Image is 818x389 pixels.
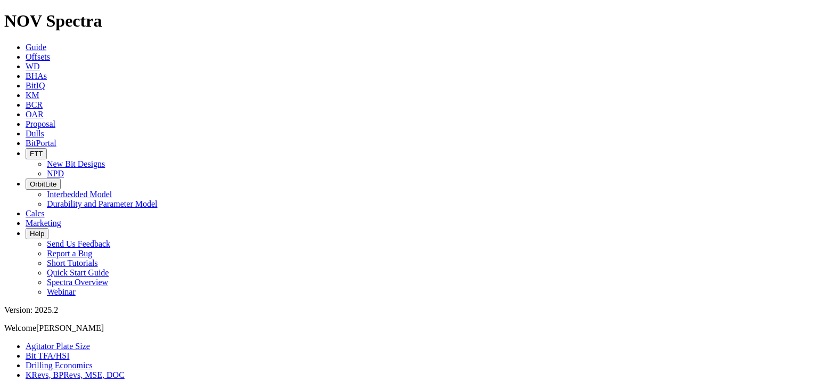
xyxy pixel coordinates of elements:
a: Report a Bug [47,249,92,258]
a: Short Tutorials [47,258,98,268]
a: BitPortal [26,139,56,148]
a: Calcs [26,209,45,218]
span: OrbitLite [30,180,56,188]
a: Marketing [26,218,61,228]
a: BHAs [26,71,47,80]
a: Offsets [26,52,50,61]
a: Agitator Plate Size [26,342,90,351]
a: Spectra Overview [47,278,108,287]
a: NPD [47,169,64,178]
a: BitIQ [26,81,45,90]
a: Durability and Parameter Model [47,199,158,208]
a: Quick Start Guide [47,268,109,277]
p: Welcome [4,323,814,333]
span: Help [30,230,44,238]
span: FTT [30,150,43,158]
div: Version: 2025.2 [4,305,814,315]
a: Proposal [26,119,55,128]
button: Help [26,228,48,239]
a: Send Us Feedback [47,239,110,248]
h1: NOV Spectra [4,11,814,31]
a: BCR [26,100,43,109]
a: Interbedded Model [47,190,112,199]
span: [PERSON_NAME] [36,323,104,333]
a: New Bit Designs [47,159,105,168]
button: FTT [26,148,47,159]
a: Webinar [47,287,76,296]
a: OAR [26,110,44,119]
a: Dulls [26,129,44,138]
a: Bit TFA/HSI [26,351,70,360]
a: Drilling Economics [26,361,93,370]
a: KM [26,91,39,100]
a: Guide [26,43,46,52]
a: KRevs, BPRevs, MSE, DOC [26,370,125,379]
a: WD [26,62,40,71]
button: OrbitLite [26,179,61,190]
